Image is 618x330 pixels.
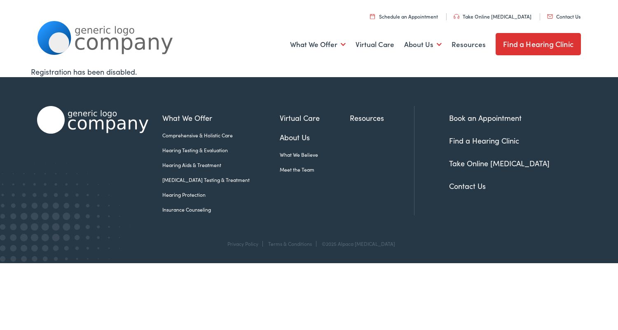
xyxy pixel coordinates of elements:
[280,112,350,123] a: Virtual Care
[280,151,350,158] a: What We Believe
[370,14,375,19] img: utility icon
[162,191,280,198] a: Hearing Protection
[31,66,587,77] div: Registration has been disabled.
[404,29,442,60] a: About Us
[350,112,414,123] a: Resources
[496,33,581,55] a: Find a Hearing Clinic
[356,29,394,60] a: Virtual Care
[280,132,350,143] a: About Us
[318,241,395,247] div: ©2025 Alpaca [MEDICAL_DATA]
[290,29,346,60] a: What We Offer
[162,206,280,213] a: Insurance Counseling
[449,158,550,168] a: Take Online [MEDICAL_DATA]
[37,106,148,134] img: Alpaca Audiology
[162,146,280,154] a: Hearing Testing & Evaluation
[370,13,438,20] a: Schedule an Appointment
[227,240,258,247] a: Privacy Policy
[162,176,280,184] a: [MEDICAL_DATA] Testing & Treatment
[162,132,280,139] a: Comprehensive & Holistic Care
[454,14,459,19] img: utility icon
[162,112,280,123] a: What We Offer
[452,29,486,60] a: Resources
[454,13,531,20] a: Take Online [MEDICAL_DATA]
[547,14,553,19] img: utility icon
[449,113,522,123] a: Book an Appointment
[449,135,519,146] a: Find a Hearing Clinic
[162,161,280,169] a: Hearing Aids & Treatment
[449,181,486,191] a: Contact Us
[547,13,581,20] a: Contact Us
[268,240,312,247] a: Terms & Conditions
[280,166,350,173] a: Meet the Team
